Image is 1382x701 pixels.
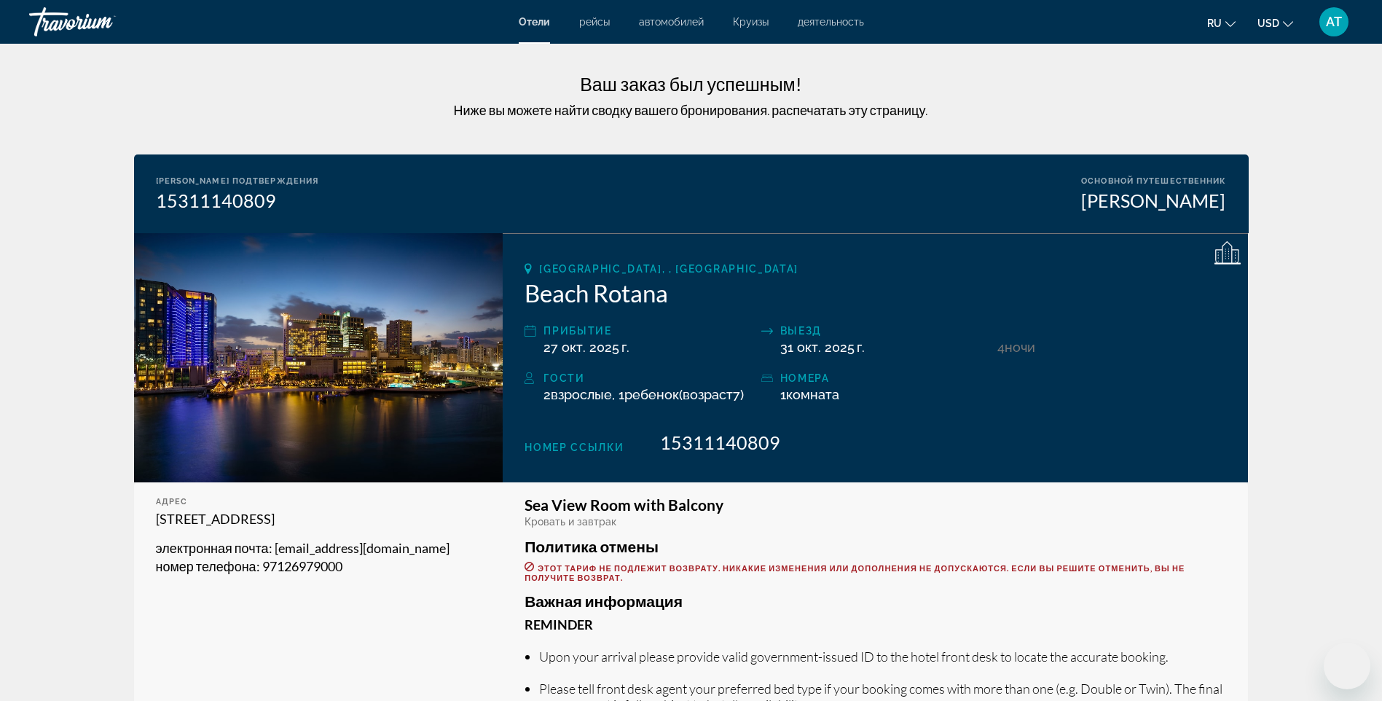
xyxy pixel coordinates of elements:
a: автомобилей [639,16,704,28]
span: Комната [786,387,839,402]
span: Кровать и завтрак [525,516,616,528]
div: Основной путешественник [1081,176,1226,186]
span: USD [1257,17,1279,29]
h3: Политика отмены [525,539,1226,555]
span: , 1 [612,387,744,402]
b: Reminder [525,616,593,633]
span: ru [1207,17,1222,29]
div: адрес [156,497,482,506]
span: Этот тариф не подлежит возврату. Никакие изменения или дополнения не допускаются. Если вы решите ... [525,563,1185,582]
div: Выезд [780,322,990,340]
img: Beach Rotana [134,233,503,482]
iframe: Кнопка запуска окна обмена сообщениями [1324,643,1370,689]
button: Change currency [1257,12,1293,34]
a: Отели [519,16,550,28]
span: номер телефона [156,558,256,574]
span: Ниже вы можете найти сводку вашего бронирования. [454,102,771,118]
button: User Menu [1315,7,1353,37]
div: [PERSON_NAME] [1081,189,1226,211]
div: прибытие [543,322,753,340]
span: 2 [543,387,612,402]
span: Взрослые [551,387,612,402]
span: ночи [1005,340,1035,355]
span: [GEOGRAPHIC_DATA], , [GEOGRAPHIC_DATA] [539,263,798,275]
span: 15311140809 [660,431,780,453]
div: Гости [543,369,753,387]
span: : 97126979000 [256,558,342,574]
h3: Sea View Room with Balcony [525,497,1226,513]
a: Travorium [29,3,175,41]
a: деятельность [798,16,864,28]
span: ( 7) [624,387,744,402]
h2: Beach Rotana [525,278,1226,308]
span: 27 окт. 2025 г. [543,340,629,355]
span: распечатать эту страницу . [772,102,928,118]
span: электронная почта [156,540,269,556]
a: рейсы [579,16,610,28]
span: Ребенок [624,387,679,402]
a: Круизы [733,16,769,28]
span: 1 [780,387,839,402]
div: 15311140809 [156,189,319,211]
span: 31 окт. 2025 г. [780,340,865,355]
h3: Ваш заказ был успешным! [134,73,1249,95]
div: [PERSON_NAME] подтверждения [156,176,319,186]
span: Номер ссылки [525,442,624,453]
span: AT [1326,15,1342,29]
span: Возраст [683,387,733,402]
span: : [EMAIL_ADDRESS][DOMAIN_NAME] [269,540,449,556]
span: 4 [997,340,1005,355]
h3: Важная информация [525,593,1226,609]
div: номера [780,369,990,387]
li: Upon your arrival please provide valid government-issued ID to the hotel front desk to locate the... [539,649,1226,665]
button: Change language [1207,12,1236,34]
p: [STREET_ADDRESS] [156,510,482,528]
